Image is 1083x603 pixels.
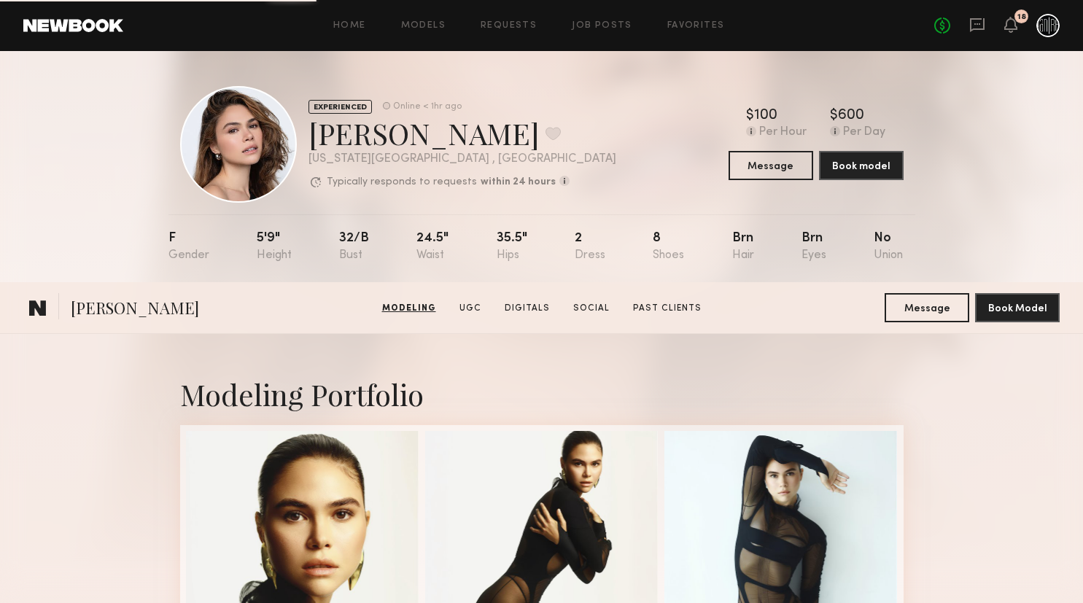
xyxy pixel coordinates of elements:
a: Home [333,21,366,31]
div: 35.5" [497,232,527,262]
button: Book Model [975,293,1060,322]
div: 18 [1017,13,1026,21]
a: Book Model [975,301,1060,314]
a: Requests [481,21,537,31]
p: Typically responds to requests [327,177,477,187]
div: [US_STATE][GEOGRAPHIC_DATA] , [GEOGRAPHIC_DATA] [308,153,616,166]
a: UGC [454,302,487,315]
div: 24.5" [416,232,449,262]
span: [PERSON_NAME] [71,297,199,322]
div: No [874,232,903,262]
div: $ [830,109,838,123]
a: Job Posts [572,21,632,31]
a: Favorites [667,21,725,31]
a: Past Clients [627,302,707,315]
div: $ [746,109,754,123]
div: 100 [754,109,777,123]
div: 5'9" [257,232,292,262]
div: Online < 1hr ago [393,102,462,112]
button: Message [729,151,813,180]
div: 8 [653,232,684,262]
a: Digitals [499,302,556,315]
button: Message [885,293,969,322]
a: Modeling [376,302,442,315]
button: Book model [819,151,904,180]
div: Per Day [843,126,885,139]
b: within 24 hours [481,177,556,187]
div: F [168,232,209,262]
div: 2 [575,232,605,262]
div: Per Hour [759,126,807,139]
div: 600 [838,109,864,123]
div: [PERSON_NAME] [308,114,616,152]
div: Modeling Portfolio [180,375,904,413]
div: EXPERIENCED [308,100,372,114]
div: 32/b [339,232,369,262]
a: Social [567,302,616,315]
div: Brn [732,232,754,262]
a: Models [401,21,446,31]
div: Brn [801,232,826,262]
